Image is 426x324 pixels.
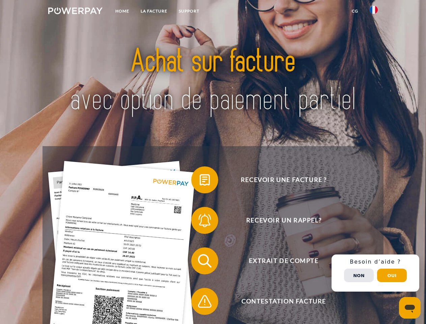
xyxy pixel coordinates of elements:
a: CG [346,5,364,17]
a: Home [110,5,135,17]
img: qb_warning.svg [196,293,213,310]
span: Recevoir un rappel? [201,207,366,234]
img: fr [370,6,378,14]
button: Recevoir une facture ? [191,166,367,193]
button: Contestation Facture [191,288,367,315]
button: Extrait de compte [191,247,367,274]
span: Recevoir une facture ? [201,166,366,193]
button: Recevoir un rappel? [191,207,367,234]
img: qb_bill.svg [196,171,213,188]
img: title-powerpay_fr.svg [64,32,362,129]
img: qb_search.svg [196,252,213,269]
span: Contestation Facture [201,288,366,315]
img: logo-powerpay-white.svg [48,7,103,14]
img: qb_bell.svg [196,212,213,229]
span: Extrait de compte [201,247,366,274]
iframe: Bouton de lancement de la fenêtre de messagerie [399,297,421,319]
a: LA FACTURE [135,5,173,17]
h3: Besoin d’aide ? [336,259,415,265]
a: Support [173,5,205,17]
button: Oui [377,269,407,282]
button: Non [344,269,374,282]
div: Schnellhilfe [332,254,419,292]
